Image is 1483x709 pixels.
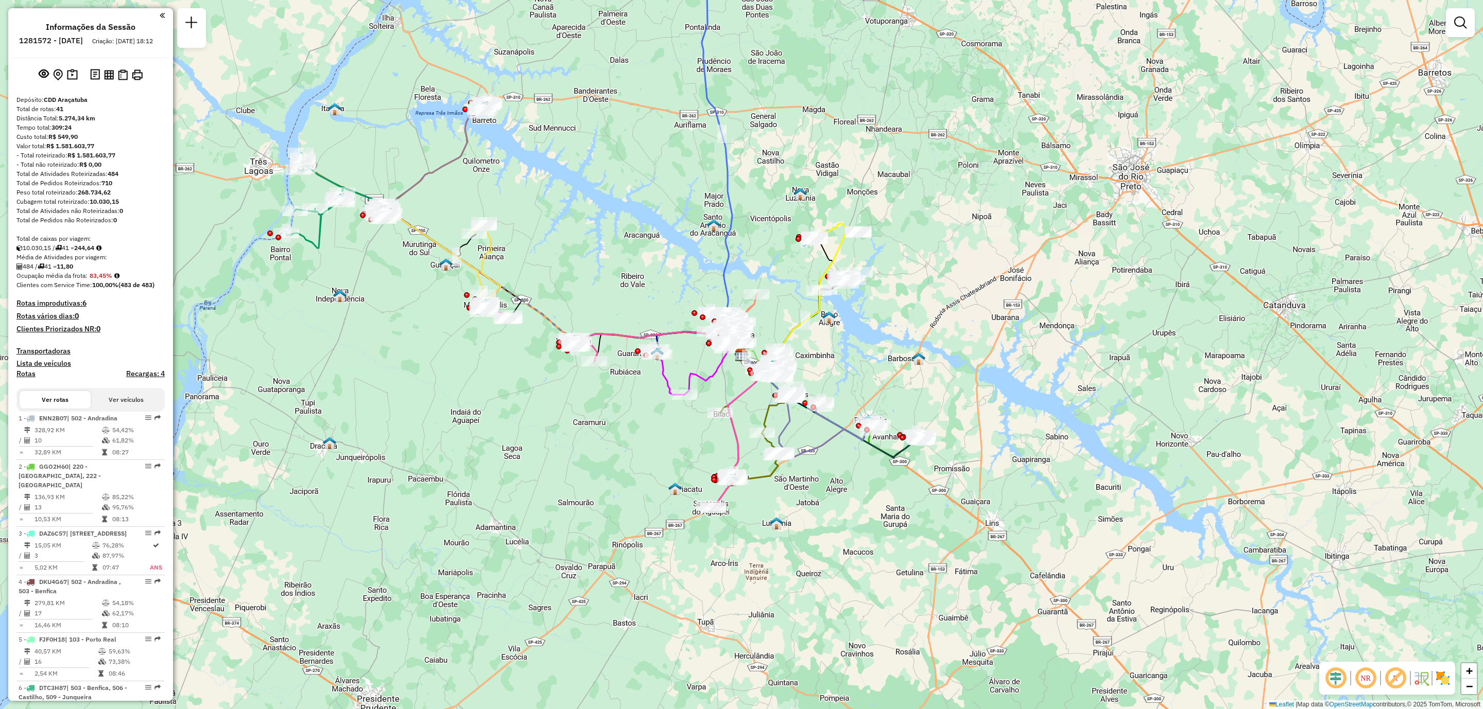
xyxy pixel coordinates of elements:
[334,193,347,206] img: CASTILHO
[34,562,92,573] td: 5,02 KM
[145,636,151,642] em: Opções
[24,553,30,559] i: Total de Atividades
[154,684,161,690] em: Rota exportada
[39,684,66,692] span: DTC3H87
[113,216,117,224] strong: 0
[16,141,165,151] div: Valor total:
[90,272,112,279] strong: 83,45%
[707,219,720,232] img: SANT. ANTÔNIO DO ARACANGUÁ
[20,391,91,409] button: Ver rotas
[44,96,88,103] strong: CDD Araçatuba
[479,298,493,311] img: MIRANDÓPOLIS
[34,514,101,524] td: 10,53 KM
[1461,679,1477,694] a: Zoom out
[96,324,100,333] strong: 0
[16,160,165,169] div: - Total não roteirizado:
[19,529,127,537] span: 3 -
[16,369,36,378] a: Rotas
[34,646,98,657] td: 40,57 KM
[24,659,30,665] i: Total de Atividades
[101,179,112,187] strong: 710
[19,447,24,457] td: =
[102,551,149,561] td: 87,97%
[1296,701,1297,708] span: |
[145,578,151,584] em: Opções
[118,281,154,289] strong: (483 de 483)
[328,102,341,116] img: ITAPURA
[24,427,30,433] i: Distância Total
[24,600,30,606] i: Distância Total
[34,551,92,561] td: 3
[102,516,107,522] i: Tempo total em rota
[912,352,925,365] img: BARBOSA
[112,598,161,608] td: 54,18%
[46,22,135,32] h4: Informações da Sessão
[130,67,145,82] button: Imprimir Rotas
[19,684,127,701] span: 6 -
[34,425,101,435] td: 328,92 KM
[19,514,24,524] td: =
[92,542,100,548] i: % de utilização do peso
[102,540,149,551] td: 76,28%
[102,494,110,500] i: % de utilização do peso
[1269,701,1294,708] a: Leaflet
[39,529,66,537] span: DAZ6C57
[1450,12,1471,33] a: Exibir filtros
[154,415,161,421] em: Rota exportada
[160,9,165,21] a: Clique aqui para minimizar o painel
[16,359,165,368] h4: Lista de veículos
[108,668,160,679] td: 08:46
[19,684,127,701] span: | 503 - Benfica, 506 - Castilho, 509 - Junqueira
[16,206,165,216] div: Total de Atividades não Roteirizadas:
[92,553,100,559] i: % de utilização da cubagem
[861,414,875,428] img: PENÁPOLIS
[116,67,130,82] button: Visualizar Romaneio
[98,648,106,654] i: % de utilização do peso
[98,659,106,665] i: % de utilização da cubagem
[102,562,149,573] td: 07:47
[16,281,92,289] span: Clientes com Service Time:
[126,369,165,378] h4: Recargas: 4
[34,620,101,630] td: 16,46 KM
[16,243,165,253] div: 10.030,15 / 41 =
[108,657,160,667] td: 73,38%
[38,263,44,270] i: Total de rotas
[19,578,121,595] span: 4 -
[650,347,664,361] img: GUARARAPES
[34,598,101,608] td: 279,81 KM
[39,578,67,586] span: DKU4G67
[65,67,80,83] button: Painel de Sugestão
[19,502,24,512] td: /
[56,105,63,113] strong: 41
[51,123,72,131] strong: 309:24
[1466,664,1473,677] span: +
[108,646,160,657] td: 59,63%
[59,114,95,122] strong: 5.274,34 km
[57,262,73,270] strong: 11,80
[82,298,87,308] strong: 6
[333,289,347,303] img: NOVA INDEPEDÊNCIA
[19,562,24,573] td: =
[153,542,159,548] i: Rota otimizada
[822,311,836,324] img: BREJO ALEGRE
[145,530,151,536] em: Opções
[74,244,94,252] strong: 244,64
[19,36,83,45] h6: 1281572 - [DATE]
[102,67,116,81] button: Visualizar relatório de Roteirização
[145,415,151,421] em: Opções
[794,187,807,201] img: NOVA LUZITÂNIA
[19,668,24,679] td: =
[78,188,111,196] strong: 268.734,62
[19,620,24,630] td: =
[112,514,161,524] td: 08:13
[154,463,161,469] em: Rota exportada
[16,234,165,243] div: Total de caixas por viagem:
[766,360,779,373] img: BIRIGUI
[102,437,110,444] i: % de utilização da cubagem
[16,325,165,333] h4: Clientes Priorizados NR:
[65,635,116,643] span: | 103 - Porto Real
[19,608,24,618] td: /
[725,473,738,487] img: CLEMENTINA
[90,198,119,205] strong: 10.030,15
[181,12,202,36] a: Nova sessão e pesquisa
